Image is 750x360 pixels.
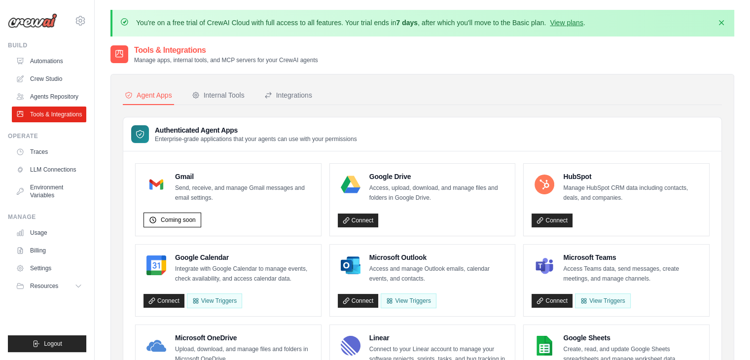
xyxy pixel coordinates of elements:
[30,282,58,290] span: Resources
[192,90,245,100] div: Internal Tools
[175,264,313,284] p: Integrate with Google Calendar to manage events, check availability, and access calendar data.
[146,336,166,356] img: Microsoft OneDrive Logo
[134,44,318,56] h2: Tools & Integrations
[8,13,57,28] img: Logo
[262,86,314,105] button: Integrations
[381,293,436,308] : View Triggers
[161,216,196,224] span: Coming soon
[12,225,86,241] a: Usage
[341,175,360,194] img: Google Drive Logo
[123,86,174,105] button: Agent Apps
[155,135,357,143] p: Enterprise-grade applications that your agents can use with your permissions
[143,294,184,308] a: Connect
[563,183,701,203] p: Manage HubSpot CRM data including contacts, deals, and companies.
[12,260,86,276] a: Settings
[535,255,554,275] img: Microsoft Teams Logo
[369,264,507,284] p: Access and manage Outlook emails, calendar events, and contacts.
[563,264,701,284] p: Access Teams data, send messages, create meetings, and manage channels.
[550,19,583,27] a: View plans
[146,175,166,194] img: Gmail Logo
[175,252,313,262] h4: Google Calendar
[134,56,318,64] p: Manage apps, internal tools, and MCP servers for your CrewAI agents
[155,125,357,135] h3: Authenticated Agent Apps
[12,278,86,294] button: Resources
[12,71,86,87] a: Crew Studio
[12,243,86,258] a: Billing
[369,333,507,343] h4: Linear
[563,333,701,343] h4: Google Sheets
[12,162,86,178] a: LLM Connections
[396,19,418,27] strong: 7 days
[187,293,242,308] button: View Triggers
[8,132,86,140] div: Operate
[575,293,630,308] : View Triggers
[175,333,313,343] h4: Microsoft OneDrive
[8,335,86,352] button: Logout
[535,336,554,356] img: Google Sheets Logo
[190,86,247,105] button: Internal Tools
[264,90,312,100] div: Integrations
[12,180,86,203] a: Environment Variables
[532,214,572,227] a: Connect
[369,183,507,203] p: Access, upload, download, and manage files and folders in Google Drive.
[532,294,572,308] a: Connect
[175,172,313,181] h4: Gmail
[338,294,379,308] a: Connect
[136,18,585,28] p: You're on a free trial of CrewAI Cloud with full access to all features. Your trial ends in , aft...
[8,41,86,49] div: Build
[146,255,166,275] img: Google Calendar Logo
[125,90,172,100] div: Agent Apps
[12,53,86,69] a: Automations
[12,89,86,105] a: Agents Repository
[175,183,313,203] p: Send, receive, and manage Gmail messages and email settings.
[369,172,507,181] h4: Google Drive
[563,172,701,181] h4: HubSpot
[338,214,379,227] a: Connect
[341,255,360,275] img: Microsoft Outlook Logo
[44,340,62,348] span: Logout
[535,175,554,194] img: HubSpot Logo
[369,252,507,262] h4: Microsoft Outlook
[563,252,701,262] h4: Microsoft Teams
[12,144,86,160] a: Traces
[12,107,86,122] a: Tools & Integrations
[8,213,86,221] div: Manage
[341,336,360,356] img: Linear Logo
